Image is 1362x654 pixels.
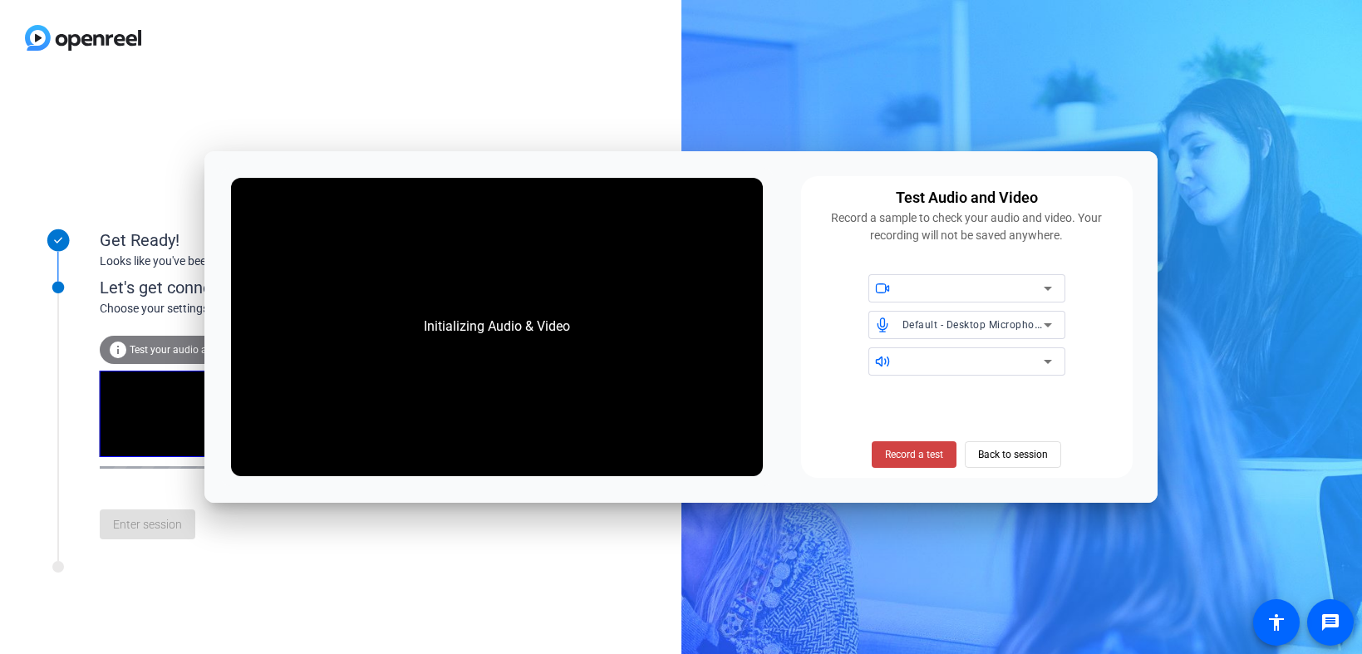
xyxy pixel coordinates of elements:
[811,209,1124,244] div: Record a sample to check your audio and video. Your recording will not be saved anywhere.
[100,228,432,253] div: Get Ready!
[100,253,432,270] div: Looks like you've been invited to join
[130,344,245,356] span: Test your audio and video
[885,447,943,462] span: Record a test
[407,300,587,353] div: Initializing Audio & Video
[108,340,128,360] mat-icon: info
[1320,612,1340,632] mat-icon: message
[100,275,466,300] div: Let's get connected.
[902,317,1262,331] span: Default - Desktop Microphone (Microsoft® LifeCam HD-3000) (045e:0810)
[100,300,466,317] div: Choose your settings
[978,439,1048,470] span: Back to session
[872,441,956,468] button: Record a test
[896,186,1038,209] div: Test Audio and Video
[1266,612,1286,632] mat-icon: accessibility
[965,441,1061,468] button: Back to session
